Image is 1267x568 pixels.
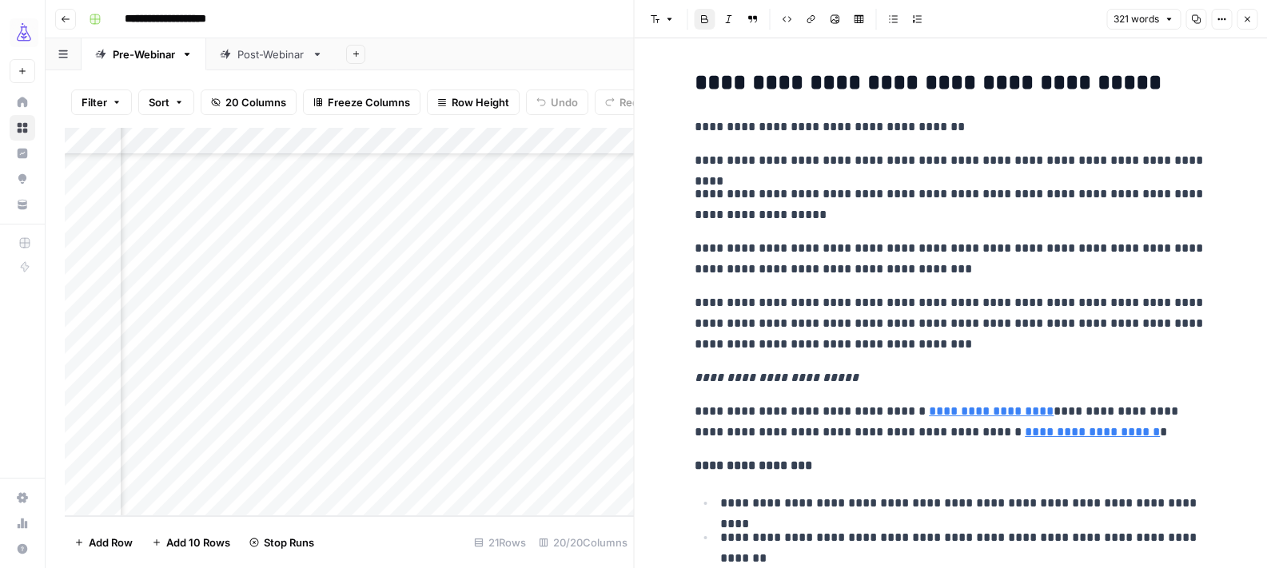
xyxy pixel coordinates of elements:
button: Add Row [65,530,142,555]
div: Pre-Webinar [113,46,175,62]
a: Your Data [10,192,35,217]
button: Help + Support [10,536,35,562]
button: Workspace: AirOps Growth [10,13,35,53]
a: Settings [10,485,35,510]
span: 20 Columns [225,94,286,110]
span: Redo [620,94,645,110]
a: Insights [10,141,35,166]
button: Stop Runs [240,530,324,555]
span: Sort [149,94,169,110]
span: 321 words [1114,12,1159,26]
span: Undo [551,94,578,110]
a: Usage [10,510,35,536]
span: Row Height [452,94,509,110]
div: Post-Webinar [237,46,305,62]
a: Opportunities [10,166,35,192]
button: Add 10 Rows [142,530,240,555]
button: Row Height [427,89,520,115]
span: Add 10 Rows [166,534,230,550]
button: 20 Columns [201,89,297,115]
button: Sort [138,89,194,115]
span: Stop Runs [264,534,314,550]
span: Filter [82,94,107,110]
button: 321 words [1106,9,1181,30]
button: Filter [71,89,132,115]
span: Add Row [89,534,133,550]
a: Pre-Webinar [82,38,206,70]
div: 21 Rows [468,530,532,555]
button: Freeze Columns [303,89,420,115]
span: Freeze Columns [328,94,410,110]
button: Redo [595,89,655,115]
img: AirOps Growth Logo [10,18,38,47]
button: Undo [526,89,588,115]
div: 20/20 Columns [532,530,634,555]
a: Home [10,89,35,115]
a: Browse [10,115,35,141]
a: Post-Webinar [206,38,337,70]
